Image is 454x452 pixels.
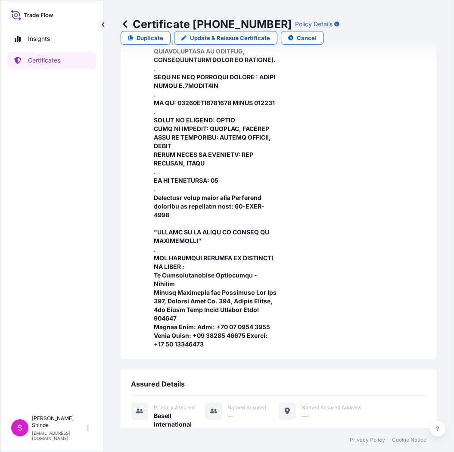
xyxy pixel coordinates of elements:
[7,52,96,69] a: Certificates
[17,424,22,432] span: S
[350,436,385,443] a: Privacy Policy
[121,31,171,45] a: Duplicate
[32,415,85,429] p: [PERSON_NAME] Shinde
[297,34,317,42] p: Cancel
[281,31,324,45] button: Cancel
[295,20,333,28] p: Policy Details
[154,411,205,437] span: Basell International Trading FZE
[28,34,50,43] p: Insights
[392,436,426,443] a: Cookie Notice
[32,430,85,441] p: [EMAIL_ADDRESS][DOMAIN_NAME]
[190,34,270,42] p: Update & Reissue Certificate
[131,380,185,388] span: Assured Details
[137,34,163,42] p: Duplicate
[154,404,195,411] span: Primary assured
[302,411,308,420] span: —
[121,17,292,31] p: Certificate [PHONE_NUMBER]
[28,56,60,65] p: Certificates
[228,404,267,411] span: Named Assured
[228,411,234,420] span: —
[174,31,277,45] a: Update & Reissue Certificate
[302,404,361,411] span: Named Assured Address
[7,30,96,47] a: Insights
